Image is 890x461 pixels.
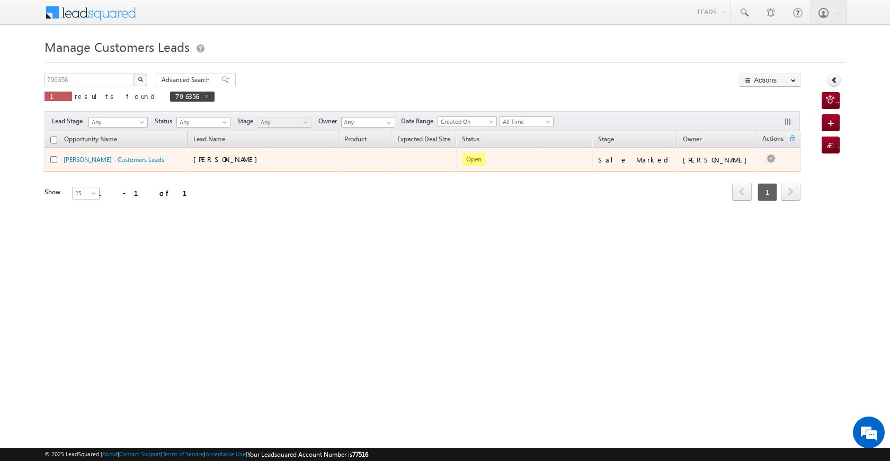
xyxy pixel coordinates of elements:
[397,135,450,143] span: Expected Deal Size
[381,117,394,128] a: Show All Items
[44,38,190,55] span: Manage Customers Leads
[188,133,230,147] span: Lead Name
[318,116,341,126] span: Owner
[138,77,143,82] img: Search
[75,92,159,101] span: results found
[732,184,752,201] a: prev
[344,135,367,143] span: Product
[781,184,800,201] a: next
[438,116,497,127] a: Created On
[97,187,200,199] div: 1 - 1 of 1
[73,188,101,198] span: 25
[438,117,493,126] span: Created On
[59,133,122,147] a: Opportunity Name
[462,153,486,166] span: Open
[392,133,456,147] a: Expected Deal Size
[163,450,204,457] a: Terms of Service
[206,450,246,457] a: Acceptable Use
[64,135,117,143] span: Opportunity Name
[781,183,800,201] span: next
[732,183,752,201] span: prev
[52,116,87,126] span: Lead Stage
[119,450,161,457] a: Contact Support
[740,74,800,87] button: Actions
[341,117,395,128] input: Type to Search
[44,449,368,459] span: © 2025 LeadSquared | | | | |
[257,117,311,128] a: Any
[89,117,144,127] span: Any
[593,133,619,147] a: Stage
[176,117,230,128] a: Any
[683,135,701,143] span: Owner
[598,135,614,143] span: Stage
[50,92,67,101] span: 1
[44,187,64,197] div: Show
[757,133,789,147] span: Actions
[102,450,118,457] a: About
[193,155,263,164] span: [PERSON_NAME]
[72,187,100,200] a: 25
[155,116,176,126] span: Status
[177,117,227,127] span: Any
[175,92,199,101] span: 796356
[352,450,368,458] span: 77516
[162,75,213,85] span: Advanced Search
[64,156,164,164] a: [PERSON_NAME] - Customers Leads
[88,117,148,128] a: Any
[500,116,554,127] a: All Time
[50,137,57,143] input: Check all records
[237,116,257,126] span: Stage
[500,117,550,126] span: All Time
[683,155,752,165] div: [PERSON_NAME]
[247,450,368,458] span: Your Leadsquared Account Number is
[401,116,438,126] span: Date Range
[758,183,777,201] span: 1
[258,117,308,127] span: Any
[598,155,672,165] div: Sale Marked
[457,133,485,147] a: Status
